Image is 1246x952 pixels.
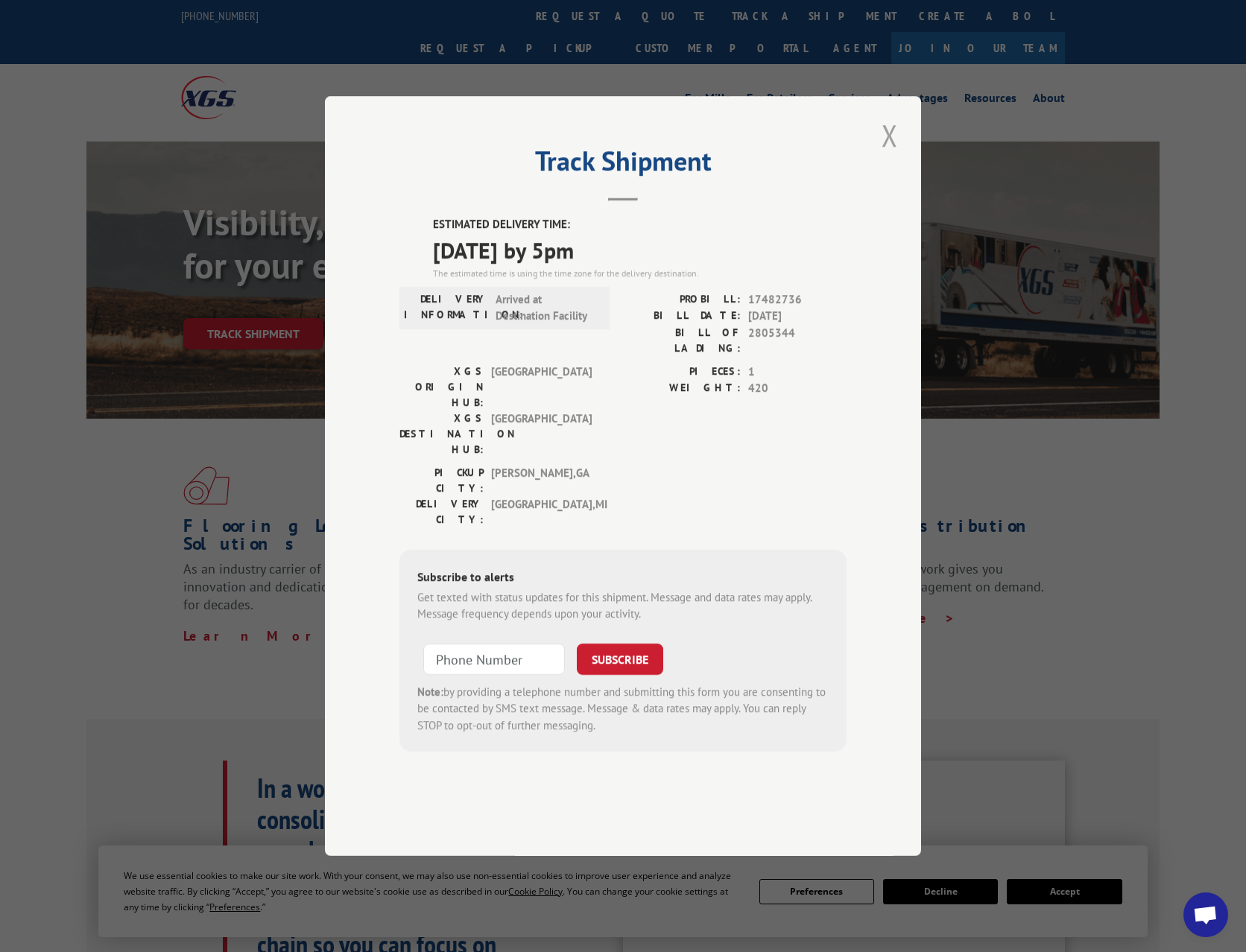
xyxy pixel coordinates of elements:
[399,150,847,179] h2: Track Shipment
[399,364,484,410] label: XGS ORIGIN HUB:
[623,308,741,325] label: BILL DATE:
[623,325,741,356] label: BILL OF LADING:
[417,684,829,734] div: by providing a telephone number and submitting this form you are consenting to be contacted by SM...
[417,685,443,699] strong: Note:
[1183,892,1228,937] a: Open chat
[623,380,741,397] label: WEIGHT:
[433,267,847,280] div: The estimated time is using the time zone for the delivery destination.
[399,496,484,527] label: DELIVERY CITY:
[404,291,488,325] label: DELIVERY INFORMATION:
[877,115,902,156] button: Close modal
[748,380,847,397] span: 420
[423,644,565,675] input: Phone Number
[399,410,484,457] label: XGS DESTINATION HUB:
[623,364,741,381] label: PIECES:
[748,308,847,325] span: [DATE]
[491,364,592,410] span: [GEOGRAPHIC_DATA]
[577,644,663,675] button: SUBSCRIBE
[748,291,847,308] span: 17482736
[399,465,484,496] label: PICKUP CITY:
[417,568,829,589] div: Subscribe to alerts
[433,233,847,267] span: [DATE] by 5pm
[623,291,741,308] label: PROBILL:
[491,465,592,496] span: [PERSON_NAME] , GA
[748,325,847,356] span: 2805344
[491,496,592,527] span: [GEOGRAPHIC_DATA] , MI
[496,291,596,325] span: Arrived at Destination Facility
[748,364,847,381] span: 1
[417,589,829,623] div: Get texted with status updates for this shipment. Message and data rates may apply. Message frequ...
[433,216,847,233] label: ESTIMATED DELIVERY TIME:
[491,410,592,457] span: [GEOGRAPHIC_DATA]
